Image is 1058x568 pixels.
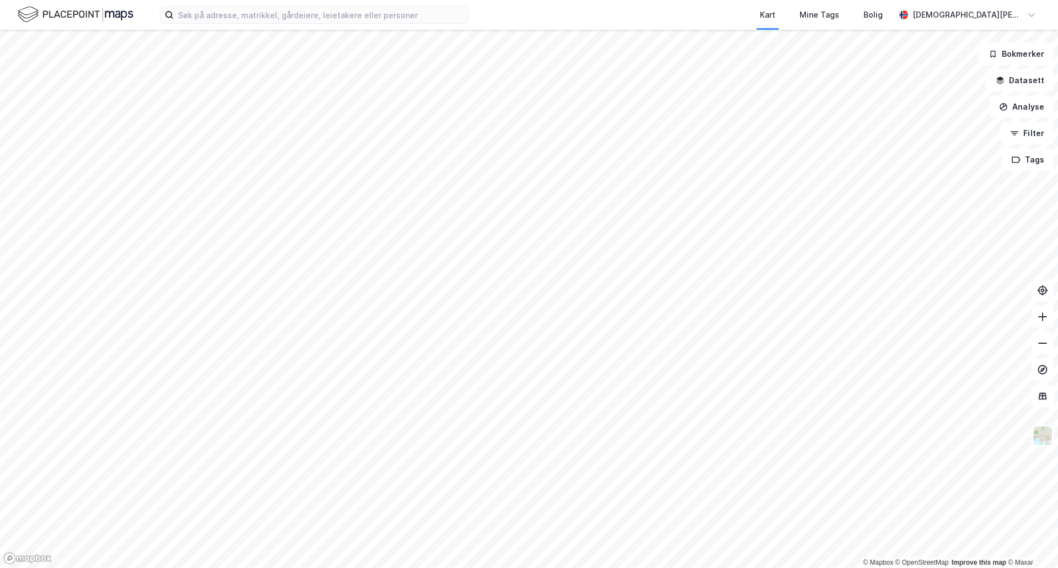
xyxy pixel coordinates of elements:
[174,7,468,23] input: Søk på adresse, matrikkel, gårdeiere, leietakere eller personer
[863,8,883,21] div: Bolig
[760,8,775,21] div: Kart
[800,8,839,21] div: Mine Tags
[863,559,893,566] a: Mapbox
[979,43,1054,65] button: Bokmerker
[1003,515,1058,568] div: Kontrollprogram for chat
[3,552,52,565] a: Mapbox homepage
[1001,122,1054,144] button: Filter
[1003,515,1058,568] iframe: Chat Widget
[986,69,1054,91] button: Datasett
[990,96,1054,118] button: Analyse
[952,559,1006,566] a: Improve this map
[18,5,133,24] img: logo.f888ab2527a4732fd821a326f86c7f29.svg
[913,8,1023,21] div: [DEMOGRAPHIC_DATA][PERSON_NAME]
[1032,425,1053,446] img: Z
[1002,149,1054,171] button: Tags
[895,559,949,566] a: OpenStreetMap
